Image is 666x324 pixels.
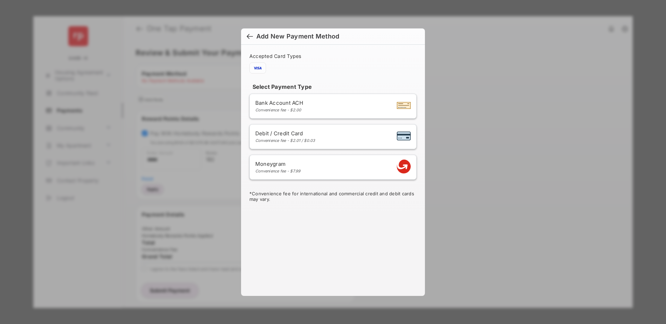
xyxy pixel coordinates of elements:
[249,83,417,90] h4: Select Payment Type
[255,138,315,143] div: Convenience fee - $2.01 / $0.03
[249,191,417,203] div: * Convenience fee for international and commercial credit and debit cards may vary.
[255,108,303,112] div: Convenience fee - $2.00
[255,169,301,173] div: Convenience fee - $7.99
[256,33,339,40] div: Add New Payment Method
[249,53,304,59] span: Accepted Card Types
[255,161,301,167] span: Moneygram
[255,100,303,106] span: Bank Account ACH
[255,130,315,137] span: Debit / Credit Card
